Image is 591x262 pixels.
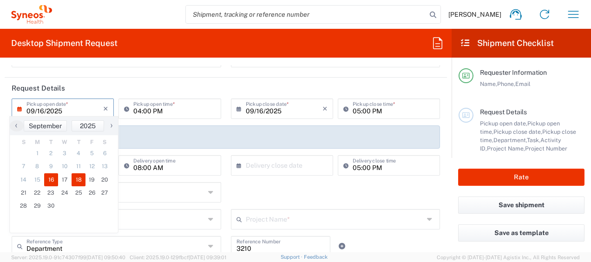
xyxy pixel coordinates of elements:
[458,169,584,186] button: Rate
[72,120,104,131] button: 2025
[9,116,118,233] bs-datepicker-container: calendar
[44,199,58,212] span: 30
[10,120,24,131] button: ‹
[17,160,31,173] span: 7
[58,147,72,160] span: 3
[31,173,45,186] span: 15
[72,173,85,186] span: 18
[103,101,108,116] i: ×
[487,145,525,152] span: Project Name,
[85,147,98,160] span: 5
[11,255,125,260] span: Server: 2025.19.0-91c74307f99
[281,254,304,260] a: Support
[11,38,118,49] h2: Desktop Shipment Request
[31,199,45,212] span: 29
[58,173,72,186] span: 17
[17,199,31,212] span: 28
[44,173,58,186] span: 16
[98,138,111,147] th: weekday
[525,145,567,152] span: Project Number
[17,173,31,186] span: 14
[98,186,111,199] span: 27
[72,186,85,199] span: 25
[527,137,540,144] span: Task,
[304,254,328,260] a: Feedback
[130,255,226,260] span: Client: 2025.19.0-129fbcf
[72,147,85,160] span: 4
[85,138,98,147] th: weekday
[31,147,45,160] span: 1
[335,240,348,253] a: Add Reference
[58,138,72,147] th: weekday
[493,137,527,144] span: Department,
[480,80,497,87] span: Name,
[24,120,67,131] button: September
[72,138,85,147] th: weekday
[44,147,58,160] span: 2
[98,173,111,186] span: 20
[98,147,111,160] span: 6
[460,38,554,49] h2: Shipment Checklist
[17,138,31,147] th: weekday
[80,122,96,130] span: 2025
[9,120,23,131] span: ‹
[104,120,118,131] button: ›
[58,186,72,199] span: 24
[458,224,584,242] button: Save as template
[72,160,85,173] span: 11
[44,160,58,173] span: 9
[85,173,98,186] span: 19
[480,69,547,76] span: Requester Information
[44,138,58,147] th: weekday
[186,6,427,23] input: Shipment, tracking or reference number
[85,186,98,199] span: 26
[12,84,65,93] h2: Request Details
[458,196,584,214] button: Save shipment
[493,128,542,135] span: Pickup close date,
[497,80,515,87] span: Phone,
[98,160,111,173] span: 13
[31,186,45,199] span: 22
[480,108,527,116] span: Request Details
[480,120,527,127] span: Pickup open date,
[448,10,501,19] span: [PERSON_NAME]
[44,186,58,199] span: 23
[31,138,45,147] th: weekday
[85,160,98,173] span: 12
[29,122,62,130] span: September
[437,253,580,262] span: Copyright © [DATE]-[DATE] Agistix Inc., All Rights Reserved
[86,255,125,260] span: [DATE] 09:50:40
[322,101,328,116] i: ×
[31,160,45,173] span: 8
[189,255,226,260] span: [DATE] 09:39:01
[10,120,118,131] bs-datepicker-navigation-view: ​ ​ ​
[515,80,531,87] span: Email
[58,160,72,173] span: 10
[17,186,31,199] span: 21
